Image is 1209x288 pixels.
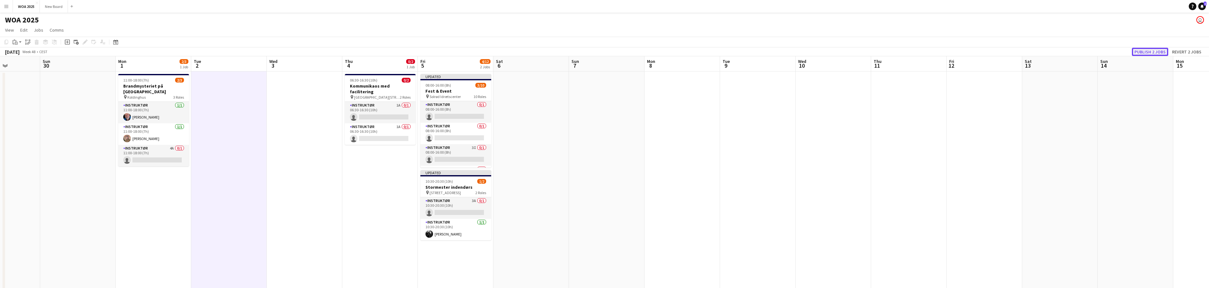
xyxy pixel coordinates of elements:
[646,62,655,69] span: 8
[420,123,491,144] app-card-role: Instruktør0/108:00-16:00 (8h)
[571,58,579,64] span: Sun
[1132,48,1168,56] button: Publish 2 jobs
[406,64,415,69] div: 1 Job
[430,94,461,99] span: Solrød Idrætscenter
[496,58,503,64] span: Sat
[406,59,415,64] span: 0/2
[345,74,416,145] app-job-card: 06:30-16:30 (10h)0/2Kommunikaos med facilitering [GEOGRAPHIC_DATA][STREET_ADDRESS][GEOGRAPHIC_DAT...
[948,62,954,69] span: 12
[1100,58,1108,64] span: Sun
[47,26,66,34] a: Comms
[350,78,377,83] span: 06:30-16:30 (10h)
[475,190,486,195] span: 2 Roles
[118,145,189,166] app-card-role: Instruktør4A0/111:00-18:00 (7h)
[127,95,146,100] span: Koldinghus
[797,62,806,69] span: 10
[173,95,184,100] span: 3 Roles
[117,62,126,69] span: 1
[39,49,47,54] div: CEST
[477,179,486,184] span: 1/2
[193,62,201,69] span: 2
[1169,48,1204,56] button: Revert 2 jobs
[1024,62,1032,69] span: 13
[420,144,491,166] app-card-role: Instruktør3I0/108:00-16:00 (8h)
[175,78,184,83] span: 2/3
[344,62,353,69] span: 4
[420,170,491,175] div: Updated
[180,64,188,69] div: 1 Job
[269,58,278,64] span: Wed
[400,95,411,100] span: 2 Roles
[495,62,503,69] span: 6
[425,83,451,88] span: 08:00-16:00 (8h)
[420,88,491,94] h3: Fest & Event
[420,197,491,219] app-card-role: Instruktør3A0/110:30-20:30 (10h)
[480,64,490,69] div: 2 Jobs
[118,102,189,123] app-card-role: Instruktør1/111:00-18:00 (7h)[PERSON_NAME]
[118,58,126,64] span: Mon
[42,62,50,69] span: 30
[798,58,806,64] span: Wed
[118,83,189,95] h3: Brandmysteriet på [GEOGRAPHIC_DATA]
[873,62,882,69] span: 11
[1196,16,1204,24] app-user-avatar: René Sandager
[420,58,425,64] span: Fri
[1198,3,1206,10] a: 1
[1099,62,1108,69] span: 14
[118,74,189,166] app-job-card: 11:00-18:00 (7h)2/3Brandmysteriet på [GEOGRAPHIC_DATA] Koldinghus3 RolesInstruktør1/111:00-18:00 ...
[123,78,149,83] span: 11:00-18:00 (7h)
[118,123,189,145] app-card-role: Instruktør1/111:00-18:00 (7h)[PERSON_NAME]
[722,62,730,69] span: 9
[21,49,37,54] span: Week 48
[420,219,491,240] app-card-role: Instruktør1/110:30-20:30 (10h)[PERSON_NAME]
[268,62,278,69] span: 3
[420,166,491,187] app-card-role: Instruktør0/1
[1025,58,1032,64] span: Sat
[419,62,425,69] span: 5
[345,58,353,64] span: Thu
[420,184,491,190] h3: Stormester indendørs
[420,170,491,240] app-job-card: Updated10:30-20:30 (10h)1/2Stormester indendørs [STREET_ADDRESS]2 RolesInstruktør3A0/110:30-20:30...
[1176,58,1184,64] span: Mon
[345,123,416,145] app-card-role: Instruktør1A0/106:30-16:30 (10h)
[1204,2,1206,6] span: 1
[354,95,400,100] span: [GEOGRAPHIC_DATA][STREET_ADDRESS][GEOGRAPHIC_DATA]
[480,59,491,64] span: 4/12
[420,74,491,79] div: Updated
[5,49,20,55] div: [DATE]
[425,179,453,184] span: 10:30-20:30 (10h)
[345,83,416,95] h3: Kommunikaos med facilitering
[420,101,491,123] app-card-role: Instruktør0/108:00-16:00 (8h)
[402,78,411,83] span: 0/2
[50,27,64,33] span: Comms
[40,0,68,13] button: New Board
[345,102,416,123] app-card-role: Instruktør1A0/106:30-16:30 (10h)
[3,26,16,34] a: View
[34,27,43,33] span: Jobs
[180,59,188,64] span: 2/3
[949,58,954,64] span: Fri
[647,58,655,64] span: Mon
[473,94,486,99] span: 10 Roles
[18,26,30,34] a: Edit
[194,58,201,64] span: Tue
[20,27,27,33] span: Edit
[31,26,46,34] a: Jobs
[571,62,579,69] span: 7
[475,83,486,88] span: 3/10
[5,15,39,25] h1: WOA 2025
[5,27,14,33] span: View
[1175,62,1184,69] span: 15
[420,74,491,168] app-job-card: Updated08:00-16:00 (8h)3/10Fest & Event Solrød Idrætscenter10 RolesInstruktør0/108:00-16:00 (8h) ...
[874,58,882,64] span: Thu
[13,0,40,13] button: WOA 2025
[430,190,461,195] span: [STREET_ADDRESS]
[43,58,50,64] span: Sun
[723,58,730,64] span: Tue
